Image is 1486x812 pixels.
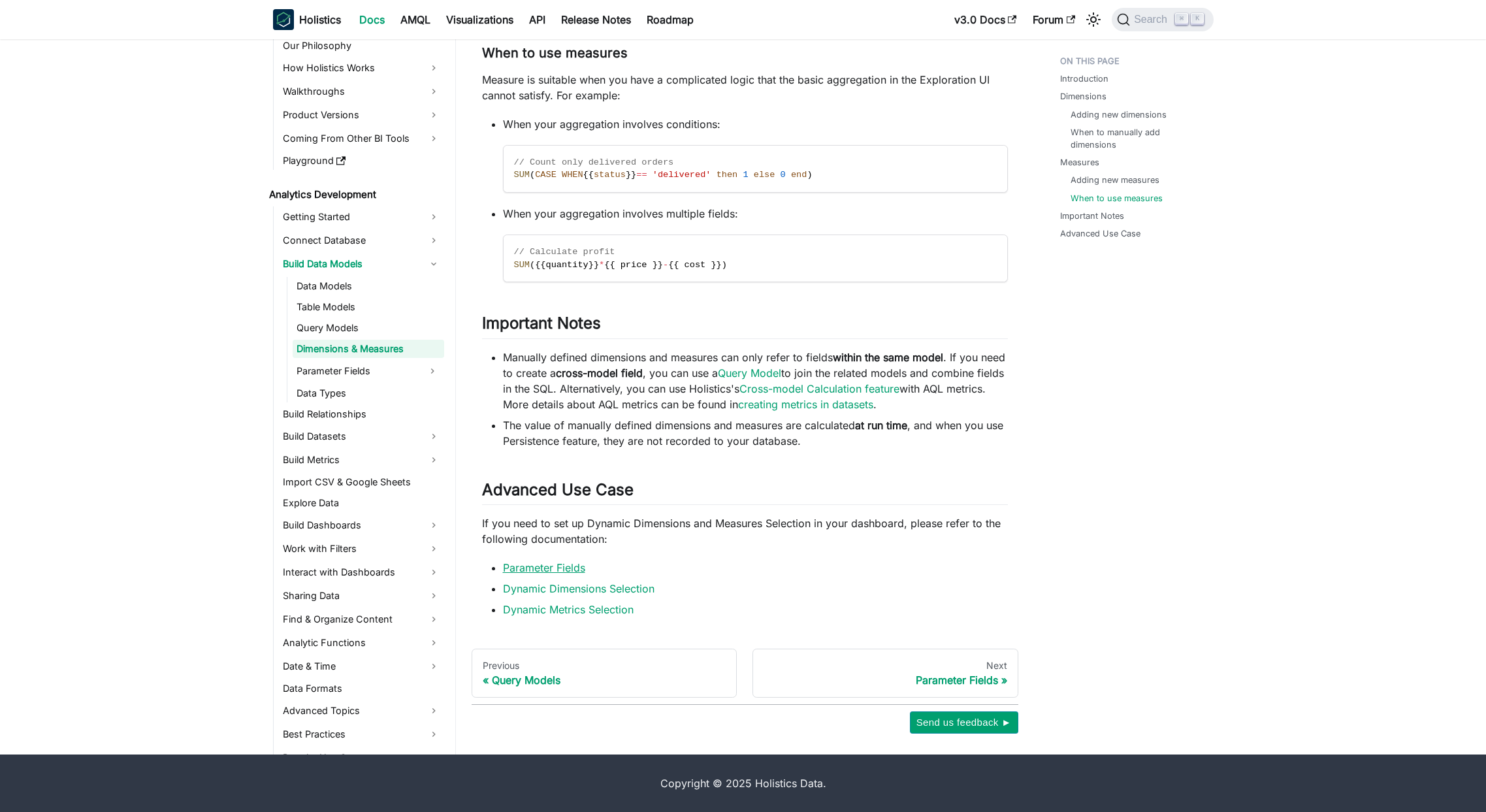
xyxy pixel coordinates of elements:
[279,128,444,149] a: Coming From Other BI Tools
[279,515,444,536] a: Build Dashboards
[514,247,615,257] span: // Calculate profit
[556,366,643,380] strong: cross-model field
[279,37,444,55] a: Our Philosophy
[328,775,1159,791] div: Copyright © 2025 Holistics Data.
[279,81,444,102] a: Walkthroughs
[639,9,702,30] a: Roadmap
[279,538,444,559] a: Work with Filters
[482,515,1008,547] p: If you need to set up Dynamic Dimensions and Measures Selection in your dashboard, please refer t...
[1071,126,1201,151] a: When to manually add dimensions
[265,186,444,204] a: Analytics Development
[910,711,1018,734] button: Send us feedback ►
[279,585,444,606] a: Sharing Data
[279,253,444,274] a: Build Data Models
[764,660,1007,672] div: Next
[279,562,444,583] a: Interact with Dashboards
[483,660,726,672] div: Previous
[717,170,738,180] span: then
[279,494,444,512] a: Explore Data
[535,170,557,180] span: CASE
[503,417,1008,449] li: The value of manually defined dimensions and measures are calculated , and when you use Persisten...
[482,314,1008,338] h2: Important Notes
[293,361,421,382] a: Parameter Fields
[293,319,444,337] a: Query Models
[663,260,668,270] span: -
[421,361,444,382] button: Expand sidebar category 'Parameter Fields'
[764,674,1007,687] div: Parameter Fields
[503,603,634,616] a: Dynamic Metrics Selection
[946,9,1025,30] a: v3.0 Docs
[636,170,641,180] span: =
[293,298,444,316] a: Table Models
[482,72,1008,103] p: Measure is suitable when you have a complicated logic that the basic aggregation in the Explorati...
[1071,174,1159,186] a: Adding new measures
[752,649,1018,698] a: NextParameter Fields
[754,170,775,180] span: else
[279,747,444,768] a: Popular Use Cases
[1083,9,1104,30] button: Switch between dark and light mode (currently light mode)
[1060,210,1124,222] a: Important Notes
[530,170,535,180] span: (
[279,700,444,721] a: Advanced Topics
[1191,13,1204,25] kbd: K
[743,170,748,180] span: 1
[279,632,444,653] a: Analytic Functions
[833,351,943,364] strong: within the same model
[279,449,444,470] a: Build Metrics
[279,230,444,251] a: Connect Database
[1071,192,1163,204] a: When to use measures
[279,426,444,447] a: Build Datasets
[273,9,294,30] img: Holistics
[668,260,722,270] span: {{ cost }}
[855,419,907,432] strong: at run time
[503,582,654,595] a: Dynamic Dimensions Selection
[503,116,1008,132] p: When your aggregation involves conditions:
[1112,8,1213,31] button: Search (Command+K)
[916,714,1012,731] span: Send us feedback ►
[472,649,1018,698] nav: Docs pages
[807,170,812,180] span: )
[393,9,438,30] a: AMQL
[604,260,663,270] span: {{ price }}
[503,349,1008,412] li: Manually defined dimensions and measures can only refer to fields . If you need to create a , you...
[562,170,583,180] span: WHEN
[293,277,444,295] a: Data Models
[641,170,647,180] span: =
[299,12,341,27] b: Holistics
[503,206,1008,221] p: When your aggregation involves multiple fields:
[1060,90,1106,103] a: Dimensions
[279,206,444,227] a: Getting Started
[530,260,535,270] span: (
[521,9,553,30] a: API
[279,724,444,745] a: Best Practices
[1025,9,1083,30] a: Forum
[739,382,899,395] a: Cross-model Calculation feature
[279,679,444,698] a: Data Formats
[273,9,341,30] a: HolisticsHolistics
[722,260,727,270] span: )
[279,405,444,423] a: Build Relationships
[791,170,807,180] span: end
[514,260,530,270] span: SUM
[1060,227,1140,240] a: Advanced Use Case
[1130,14,1175,25] span: Search
[738,398,873,411] a: creating metrics in datasets
[583,170,594,180] span: {{
[279,609,444,630] a: Find & Organize Content
[718,366,781,380] a: Query Model
[351,9,393,30] a: Docs
[293,384,444,402] a: Data Types
[535,260,599,270] span: {{quantity}}
[1060,73,1108,85] a: Introduction
[279,473,444,491] a: Import CSV & Google Sheets
[1175,13,1188,25] kbd: ⌘
[482,480,1008,505] h2: Advanced Use Case
[438,9,521,30] a: Visualizations
[279,656,444,677] a: Date & Time
[514,170,530,180] span: SUM
[279,105,444,125] a: Product Versions
[293,340,444,358] a: Dimensions & Measures
[503,561,585,574] a: Parameter Fields
[472,649,737,698] a: PreviousQuery Models
[1060,156,1099,169] a: Measures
